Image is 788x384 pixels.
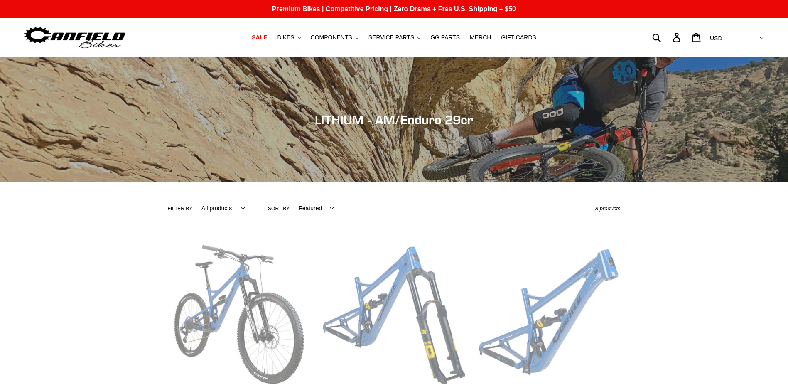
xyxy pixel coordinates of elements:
[368,34,414,41] span: SERVICE PARTS
[277,34,294,41] span: BIKES
[268,205,290,212] label: Sort by
[23,25,127,51] img: Canfield Bikes
[364,32,425,43] button: SERVICE PARTS
[657,28,678,47] input: Search
[248,32,271,43] a: SALE
[595,205,621,212] span: 8 products
[501,34,536,41] span: GIFT CARDS
[430,34,460,41] span: GG PARTS
[497,32,540,43] a: GIFT CARDS
[426,32,464,43] a: GG PARTS
[470,34,491,41] span: MERCH
[273,32,304,43] button: BIKES
[252,34,267,41] span: SALE
[168,205,193,212] label: Filter by
[466,32,495,43] a: MERCH
[315,112,473,127] span: LITHIUM - AM/Enduro 29er
[307,32,363,43] button: COMPONENTS
[311,34,352,41] span: COMPONENTS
